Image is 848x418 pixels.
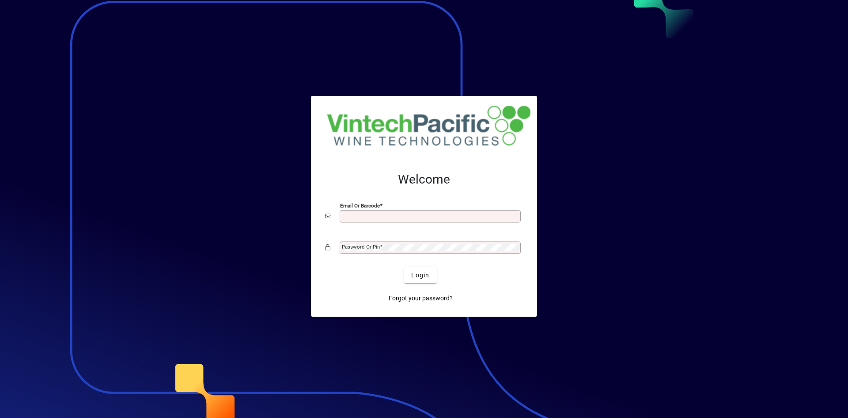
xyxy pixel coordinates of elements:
a: Forgot your password? [385,290,456,306]
span: Login [411,271,429,280]
span: Forgot your password? [389,294,453,303]
h2: Welcome [325,172,523,187]
button: Login [404,267,436,283]
mat-label: Password or Pin [342,244,380,250]
mat-label: Email or Barcode [340,203,380,209]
